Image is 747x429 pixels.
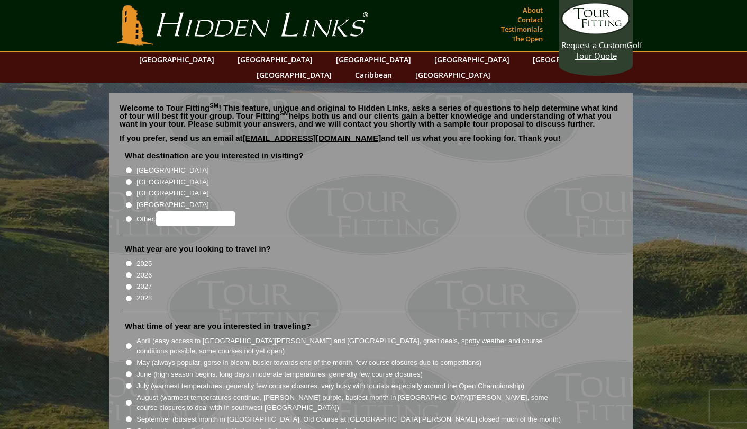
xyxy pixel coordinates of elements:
input: Other: [156,211,235,226]
a: [GEOGRAPHIC_DATA] [527,52,613,67]
label: June (high season begins, long days, moderate temperatures, generally few course closures) [136,369,423,380]
a: [GEOGRAPHIC_DATA] [429,52,515,67]
label: Other: [136,211,235,226]
a: Caribbean [350,67,397,83]
label: May (always popular, gorse in bloom, busier towards end of the month, few course closures due to ... [136,358,481,368]
label: What year are you looking to travel in? [125,244,271,254]
label: [GEOGRAPHIC_DATA] [136,188,208,199]
label: 2026 [136,270,152,281]
a: Testimonials [498,22,545,37]
a: About [520,3,545,17]
p: If you prefer, send us an email at and tell us what you are looking for. Thank you! [120,134,622,150]
label: September (busiest month in [GEOGRAPHIC_DATA], Old Course at [GEOGRAPHIC_DATA][PERSON_NAME] close... [136,414,561,425]
a: [GEOGRAPHIC_DATA] [251,67,337,83]
p: Welcome to Tour Fitting ! This feature, unique and original to Hidden Links, asks a series of que... [120,104,622,128]
label: July (warmest temperatures, generally few course closures, very busy with tourists especially aro... [136,381,524,391]
a: [GEOGRAPHIC_DATA] [331,52,416,67]
label: [GEOGRAPHIC_DATA] [136,165,208,176]
sup: SM [209,102,218,109]
label: April (easy access to [GEOGRAPHIC_DATA][PERSON_NAME] and [GEOGRAPHIC_DATA], great deals, spotty w... [136,336,562,356]
sup: SM [280,110,289,117]
label: August (warmest temperatures continue, [PERSON_NAME] purple, busiest month in [GEOGRAPHIC_DATA][P... [136,392,562,413]
a: Contact [515,12,545,27]
a: [GEOGRAPHIC_DATA] [410,67,496,83]
label: What time of year are you interested in traveling? [125,321,311,332]
a: [GEOGRAPHIC_DATA] [134,52,220,67]
span: Request a Custom [561,40,627,50]
a: [EMAIL_ADDRESS][DOMAIN_NAME] [243,133,381,142]
a: [GEOGRAPHIC_DATA] [232,52,318,67]
label: [GEOGRAPHIC_DATA] [136,200,208,210]
label: 2028 [136,293,152,303]
label: [GEOGRAPHIC_DATA] [136,177,208,187]
label: 2027 [136,281,152,292]
a: Request a CustomGolf Tour Quote [561,3,630,61]
a: The Open [509,31,545,46]
label: What destination are you interested in visiting? [125,150,304,161]
label: 2025 [136,258,152,269]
